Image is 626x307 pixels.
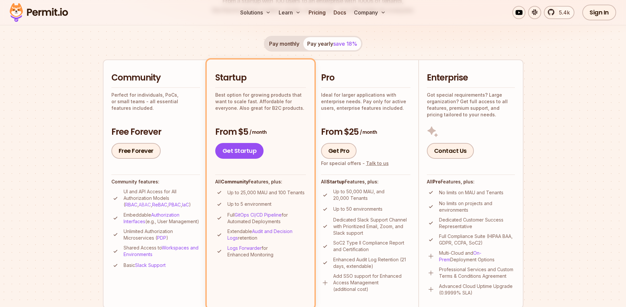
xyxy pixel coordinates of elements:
[439,217,515,230] p: Dedicated Customer Success Representative
[111,143,161,159] a: Free Forever
[221,179,248,184] strong: Community
[139,202,151,207] a: ABAC
[111,178,200,185] h4: Community features:
[215,92,306,111] p: Best option for growing products that want to scale fast. Affordable for everyone. Also great for...
[439,266,515,279] p: Professional Services and Custom Terms & Conditions Agreement
[427,143,474,159] a: Contact Us
[227,228,292,241] a: Audit and Decision Logs
[215,72,306,84] h2: Startup
[333,240,410,253] p: SoC2 Type II Compliance Report and Certification
[124,228,200,241] p: Unlimited Authorization Microservices ( )
[152,202,167,207] a: ReBAC
[333,217,410,236] p: Dedicated Slack Support Channel with Prioritized Email, Zoom, and Slack support
[124,188,200,208] p: UI and API Access for All Authorization Models ( , , , , )
[555,9,570,16] span: 5.4k
[215,178,306,185] h4: All Features, plus:
[321,178,410,185] h4: All Features, plus:
[227,201,271,207] p: Up to 5 environment
[432,179,441,184] strong: Pro
[276,6,303,19] button: Learn
[227,245,306,258] p: for Enhanced Monitoring
[306,6,328,19] a: Pricing
[124,212,200,225] p: Embeddable (e.g., User Management)
[135,262,166,268] a: Slack Support
[111,72,200,84] h2: Community
[439,189,503,196] p: No limits on MAU and Tenants
[333,256,410,270] p: Enhanced Audit Log Retention (21 days, extendable)
[439,200,515,213] p: No limits on projects and environments
[439,250,515,263] p: Multi-Cloud and Deployment Options
[111,126,200,138] h3: Free Forever
[439,283,515,296] p: Advanced Cloud Uptime Upgrade (0.9999% SLA)
[333,273,410,293] p: Add SSO support for Enhanced Access Management (additional cost)
[182,202,189,207] a: IaC
[351,6,388,19] button: Company
[215,143,264,159] a: Get Startup
[331,6,349,19] a: Docs
[7,1,71,24] img: Permit logo
[125,202,137,207] a: RBAC
[427,72,515,84] h2: Enterprise
[427,178,515,185] h4: All Features, plus:
[321,72,410,84] h2: Pro
[439,233,515,246] p: Full Compliance Suite (HIPAA BAA, GDPR, CCPA, SoC2)
[439,250,481,262] a: On-Prem
[124,245,200,258] p: Shared Access to
[360,129,377,135] span: / month
[111,92,200,111] p: Perfect for individuals, PoCs, or small teams - all essential features included.
[124,262,166,269] p: Basic
[327,179,345,184] strong: Startup
[321,92,410,111] p: Ideal for larger applications with enterprise needs. Pay only for active users, enterprise featur...
[227,212,306,225] p: Full for Automated Deployments
[235,212,282,218] a: GitOps CI/CD Pipeline
[582,5,616,20] a: Sign In
[227,245,262,251] a: Logs Forwarder
[157,235,166,241] a: PDP
[427,92,515,118] p: Got special requirements? Large organization? Get full access to all features, premium support, a...
[227,228,306,241] p: Extendable retention
[321,126,410,138] h3: From $25
[321,143,357,159] a: Get Pro
[544,6,574,19] a: 5.4k
[124,212,179,224] a: Authorization Interfaces
[333,188,410,201] p: Up to 50,000 MAU, and 20,000 Tenants
[238,6,273,19] button: Solutions
[215,126,306,138] h3: From $5
[169,202,181,207] a: PBAC
[366,160,389,166] a: Talk to us
[321,160,389,167] div: For special offers -
[333,206,383,212] p: Up to 50 environments
[227,189,305,196] p: Up to 25,000 MAU and 100 Tenants
[249,129,267,135] span: / month
[265,37,303,50] button: Pay monthly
